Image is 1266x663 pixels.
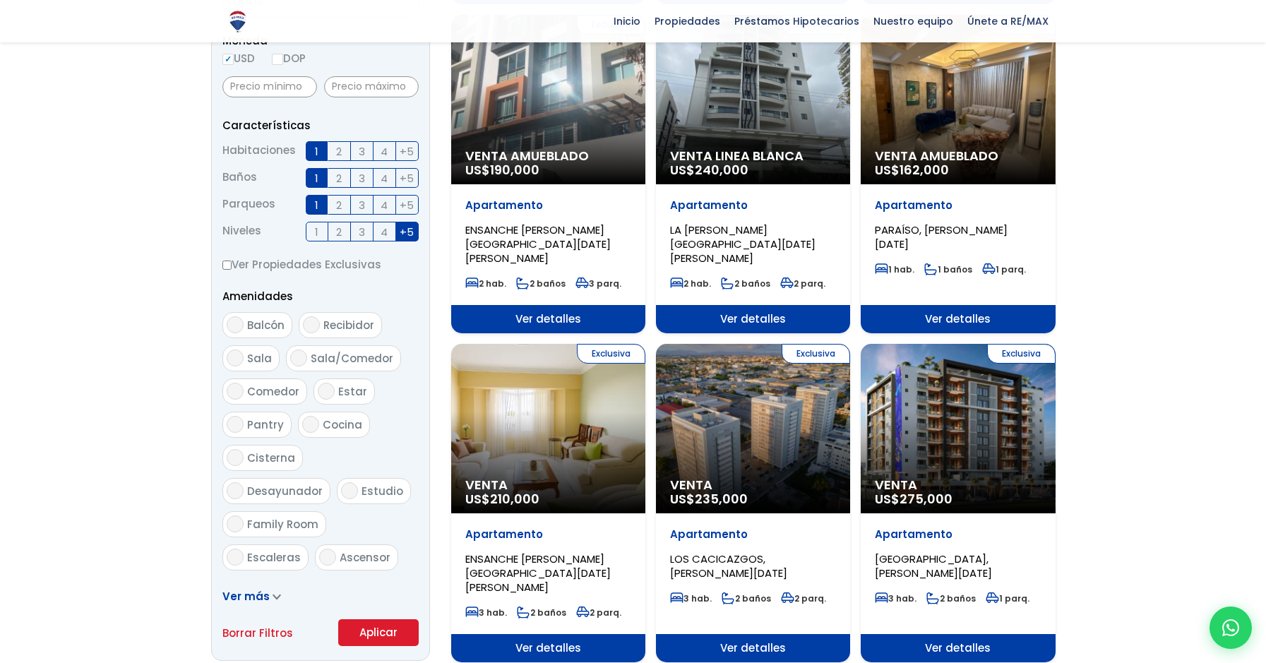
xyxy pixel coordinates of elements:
[517,607,566,619] span: 2 baños
[311,351,393,366] span: Sala/Comedor
[670,490,748,508] span: US$
[875,490,953,508] span: US$
[670,592,712,604] span: 3 hab.
[861,305,1055,333] span: Ver detalles
[670,478,836,492] span: Venta
[861,15,1055,333] a: Exclusiva Venta Amueblado US$162,000 Apartamento PARAÍSO, [PERSON_NAME][DATE] 1 hab. 1 baños 1 pa...
[359,169,365,187] span: 3
[875,161,949,179] span: US$
[336,223,342,241] span: 2
[323,417,362,432] span: Cocina
[656,634,850,662] span: Ver detalles
[225,9,250,34] img: Logo de REMAX
[227,449,244,466] input: Cisterna
[318,383,335,400] input: Estar
[222,222,261,241] span: Niveles
[670,222,816,265] span: LA [PERSON_NAME][GEOGRAPHIC_DATA][DATE][PERSON_NAME]
[272,49,306,67] label: DOP
[575,277,621,289] span: 3 parq.
[340,550,390,565] span: Ascensor
[465,478,631,492] span: Venta
[576,607,621,619] span: 2 parq.
[861,344,1055,662] a: Exclusiva Venta US$275,000 Apartamento [GEOGRAPHIC_DATA], [PERSON_NAME][DATE] 3 hab. 2 baños 1 pa...
[381,143,388,160] span: 4
[247,417,284,432] span: Pantry
[400,196,414,214] span: +5
[451,15,645,333] a: Exclusiva Venta Amueblado US$190,000 Apartamento ENSANCHE [PERSON_NAME][GEOGRAPHIC_DATA][DATE][PE...
[465,551,611,595] span: ENSANCHE [PERSON_NAME][GEOGRAPHIC_DATA][DATE][PERSON_NAME]
[338,619,419,646] button: Aplicar
[247,550,301,565] span: Escaleras
[315,223,318,241] span: 1
[336,196,342,214] span: 2
[900,161,949,179] span: 162,000
[222,624,293,642] a: Borrar Filtros
[222,168,257,188] span: Baños
[315,196,318,214] span: 1
[781,592,826,604] span: 2 parq.
[875,149,1041,163] span: Venta Amueblado
[986,592,1029,604] span: 1 parq.
[866,11,960,32] span: Nuestro equipo
[722,592,771,604] span: 2 baños
[670,551,787,580] span: LOS CACICAZGOS, [PERSON_NAME][DATE]
[381,196,388,214] span: 4
[516,277,566,289] span: 2 baños
[465,161,539,179] span: US$
[782,344,850,364] span: Exclusiva
[670,161,748,179] span: US$
[875,263,914,275] span: 1 hab.
[451,344,645,662] a: Exclusiva Venta US$210,000 Apartamento ENSANCHE [PERSON_NAME][GEOGRAPHIC_DATA][DATE][PERSON_NAME]...
[577,344,645,364] span: Exclusiva
[670,198,836,213] p: Apartamento
[875,198,1041,213] p: Apartamento
[222,76,317,97] input: Precio mínimo
[315,143,318,160] span: 1
[727,11,866,32] span: Préstamos Hipotecarios
[465,490,539,508] span: US$
[222,49,255,67] label: USD
[670,149,836,163] span: Venta Linea Blanca
[695,490,748,508] span: 235,000
[982,263,1026,275] span: 1 parq.
[451,305,645,333] span: Ver detalles
[861,634,1055,662] span: Ver detalles
[227,316,244,333] input: Balcón
[341,482,358,499] input: Estudio
[875,222,1008,251] span: PARAÍSO, [PERSON_NAME][DATE]
[227,350,244,366] input: Sala
[381,223,388,241] span: 4
[465,277,506,289] span: 2 hab.
[647,11,727,32] span: Propiedades
[695,161,748,179] span: 240,000
[451,634,645,662] span: Ver detalles
[490,161,539,179] span: 190,000
[400,223,414,241] span: +5
[362,484,403,498] span: Estudio
[222,256,419,273] label: Ver Propiedades Exclusivas
[721,277,770,289] span: 2 baños
[302,416,319,433] input: Cocina
[875,527,1041,542] p: Apartamento
[960,11,1056,32] span: Únete a RE/MAX
[656,305,850,333] span: Ver detalles
[400,169,414,187] span: +5
[222,589,270,604] span: Ver más
[272,54,283,65] input: DOP
[222,195,275,215] span: Parqueos
[780,277,825,289] span: 2 parq.
[670,527,836,542] p: Apartamento
[247,384,299,399] span: Comedor
[227,549,244,566] input: Escaleras
[336,169,342,187] span: 2
[381,169,388,187] span: 4
[227,515,244,532] input: Family Room
[222,589,281,604] a: Ver más
[227,482,244,499] input: Desayunador
[465,222,611,265] span: ENSANCHE [PERSON_NAME][GEOGRAPHIC_DATA][DATE][PERSON_NAME]
[359,196,365,214] span: 3
[222,287,419,305] p: Amenidades
[247,318,285,333] span: Balcón
[465,198,631,213] p: Apartamento
[465,527,631,542] p: Apartamento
